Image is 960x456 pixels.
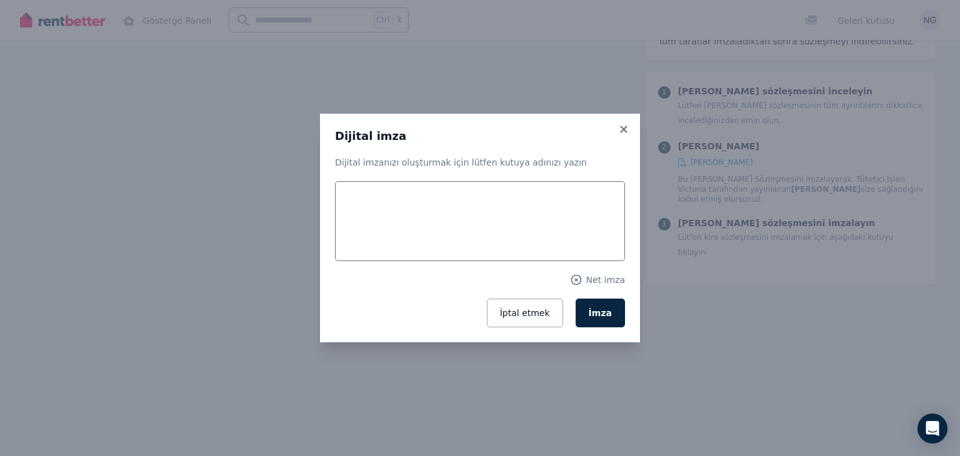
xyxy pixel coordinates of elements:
button: İptal etmek [487,299,563,327]
div: Intercom Messenger'ı açın [917,414,947,444]
font: İptal etmek [500,308,550,318]
font: Net imza [586,275,625,285]
font: Dijital imzanızı oluşturmak için lütfen kutuya adınızı yazın [335,157,587,167]
button: İmza [576,299,625,327]
font: İmza [589,308,612,318]
font: Dijital imza [335,129,406,142]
